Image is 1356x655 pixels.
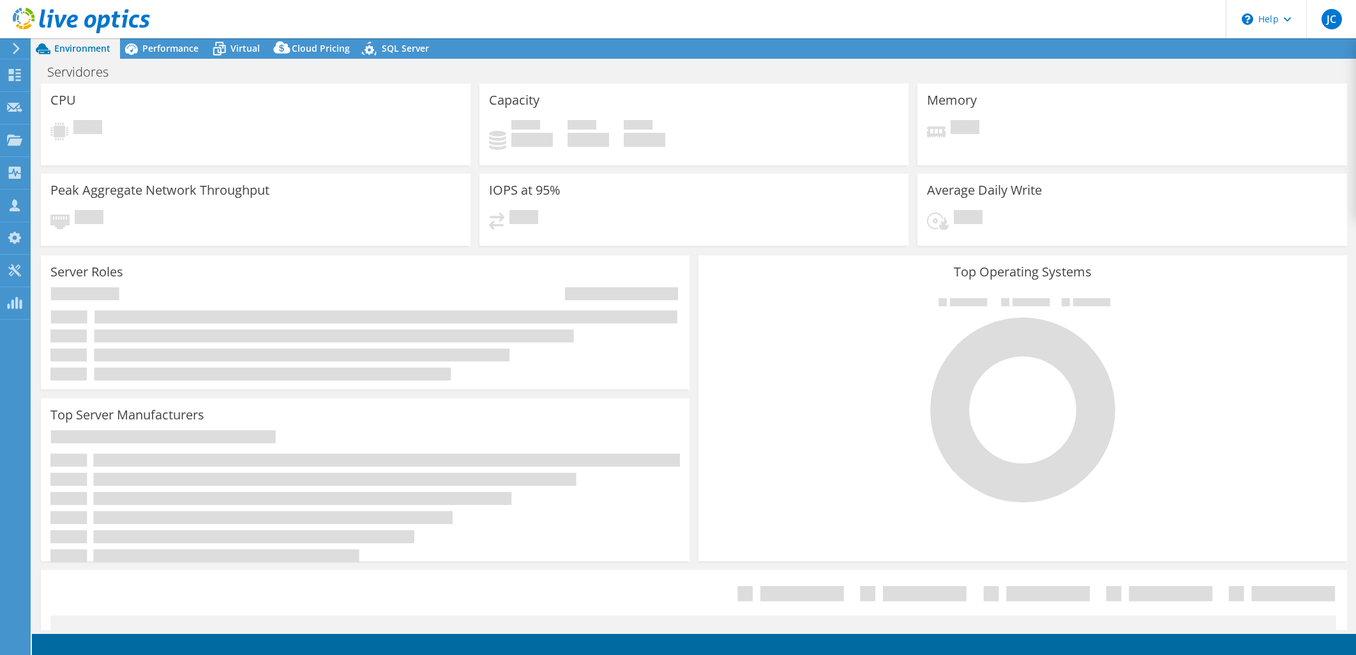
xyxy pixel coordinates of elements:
[230,42,260,54] span: Virtual
[50,183,269,197] h3: Peak Aggregate Network Throughput
[954,210,983,227] span: Pending
[511,133,553,147] h4: 0 GiB
[292,42,350,54] span: Cloud Pricing
[54,42,110,54] span: Environment
[489,93,539,107] h3: Capacity
[75,210,103,227] span: Pending
[509,210,538,227] span: Pending
[73,120,102,137] span: Pending
[927,93,977,107] h3: Memory
[708,265,1337,279] h3: Top Operating Systems
[489,183,561,197] h3: IOPS at 95%
[1242,13,1253,25] svg: \n
[511,120,540,133] span: Used
[624,133,665,147] h4: 0 GiB
[41,65,128,79] h1: Servidores
[382,42,429,54] span: SQL Server
[624,120,652,133] span: Total
[568,133,609,147] h4: 0 GiB
[142,42,199,54] span: Performance
[927,183,1042,197] h3: Average Daily Write
[951,120,979,137] span: Pending
[50,408,204,422] h3: Top Server Manufacturers
[50,265,123,279] h3: Server Roles
[1322,9,1342,29] span: JC
[50,93,76,107] h3: CPU
[568,120,596,133] span: Free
